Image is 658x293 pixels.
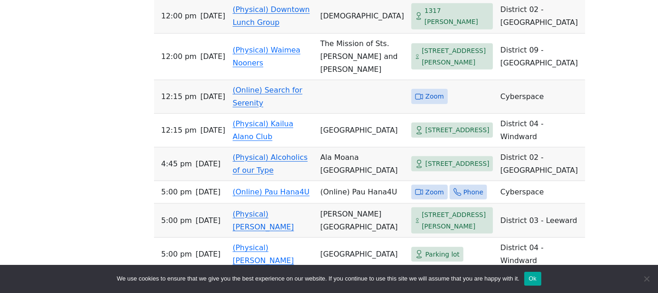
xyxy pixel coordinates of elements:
span: 12:00 PM [161,50,197,63]
td: [GEOGRAPHIC_DATA] [317,238,408,271]
button: Ok [524,272,541,286]
td: Ala Moana [GEOGRAPHIC_DATA] [317,147,408,181]
span: 12:15 PM [161,90,197,103]
span: [STREET_ADDRESS] [425,158,489,170]
span: 4:45 PM [161,158,192,170]
span: Phone [463,187,483,198]
span: Zoom [425,187,444,198]
span: [STREET_ADDRESS][PERSON_NAME] [422,209,490,232]
a: (Online) Pau Hana4U [233,188,310,196]
span: 12:15 PM [161,124,197,137]
td: The Mission of Sts. [PERSON_NAME] and [PERSON_NAME] [317,34,408,80]
td: District 02 - [GEOGRAPHIC_DATA] [497,147,585,181]
a: (Physical) Alcoholics of our Type [233,153,308,175]
a: (Physical) Kailua Alano Club [233,119,294,141]
span: [DATE] [200,124,225,137]
td: [PERSON_NAME][GEOGRAPHIC_DATA] [317,204,408,238]
span: 12:00 PM [161,10,197,23]
span: No [642,274,651,283]
td: (Online) Pau Hana4U [317,181,408,204]
a: (Physical) Waimea Nooners [233,46,301,67]
span: [DATE] [200,10,225,23]
span: We use cookies to ensure that we give you the best experience on our website. If you continue to ... [117,274,519,283]
span: [DATE] [196,214,220,227]
span: 1317 [PERSON_NAME] [425,5,490,28]
span: 5:00 PM [161,248,192,261]
a: (Physical) Downtown Lunch Group [233,5,310,27]
a: (Online) Search for Serenity [233,86,302,107]
span: [DATE] [196,158,220,170]
td: Cyberspace [497,181,585,204]
span: [STREET_ADDRESS] [425,124,489,136]
span: [DATE] [196,248,220,261]
span: Zoom [425,91,444,102]
td: District 03 - Leeward [497,204,585,238]
span: [DATE] [200,90,225,103]
td: District 04 - Windward [497,114,585,147]
span: 5:00 PM [161,214,192,227]
a: (Physical) [PERSON_NAME] [233,243,294,265]
span: [DATE] [200,50,225,63]
span: 5:00 PM [161,186,192,199]
a: (Physical) [PERSON_NAME] [233,210,294,231]
td: [GEOGRAPHIC_DATA] [317,114,408,147]
td: District 04 - Windward [497,238,585,271]
span: Parking lot [425,249,459,260]
span: [DATE] [196,186,220,199]
span: [STREET_ADDRESS][PERSON_NAME] [422,45,490,68]
td: District 09 - [GEOGRAPHIC_DATA] [497,34,585,80]
td: Cyberspace [497,80,585,114]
